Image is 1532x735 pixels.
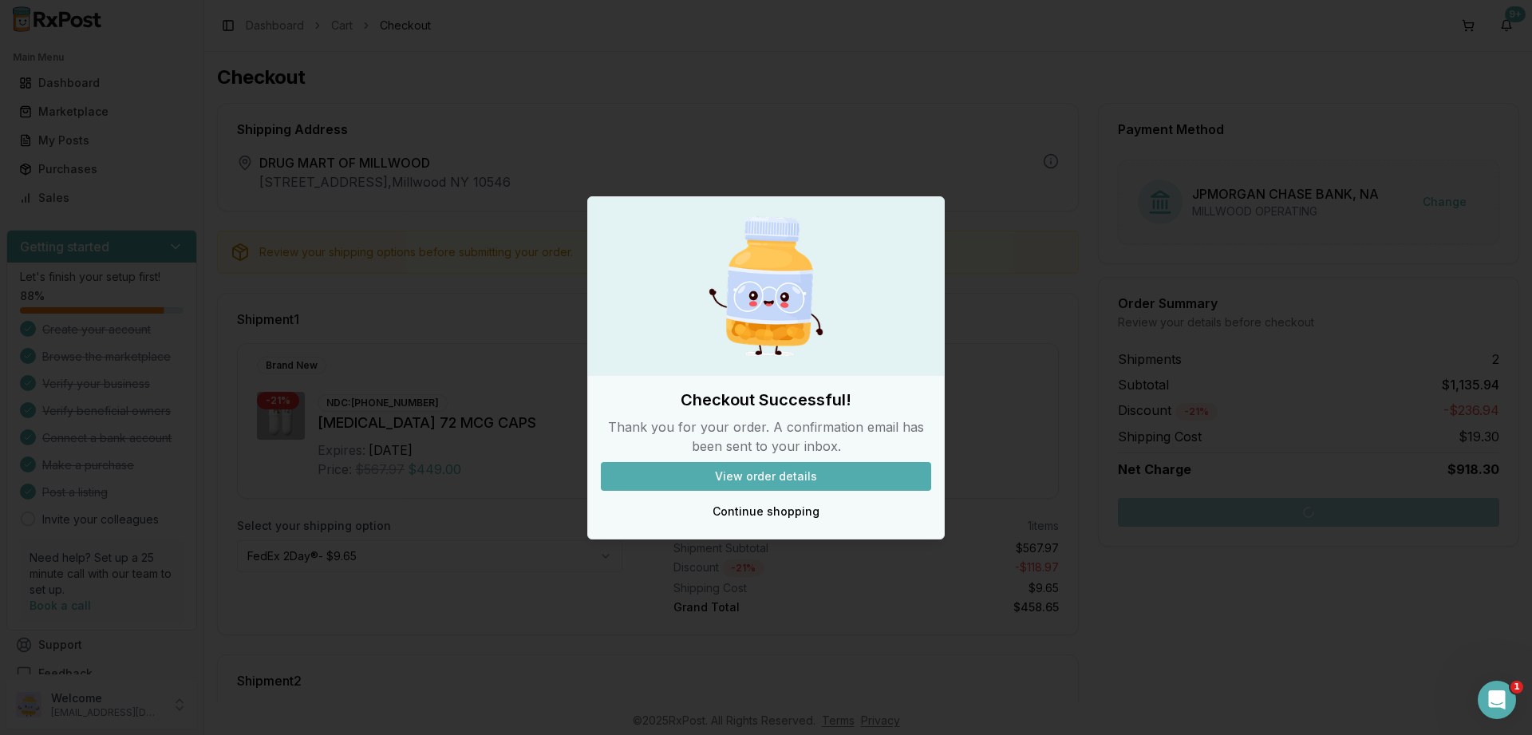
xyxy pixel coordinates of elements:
p: Thank you for your order. A confirmation email has been sent to your inbox. [601,417,931,456]
img: Happy Pill Bottle [689,210,843,363]
button: Continue shopping [601,497,931,526]
h2: Checkout Successful! [601,389,931,411]
button: View order details [601,462,931,491]
span: 1 [1510,681,1523,694]
iframe: Intercom live chat [1478,681,1516,719]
